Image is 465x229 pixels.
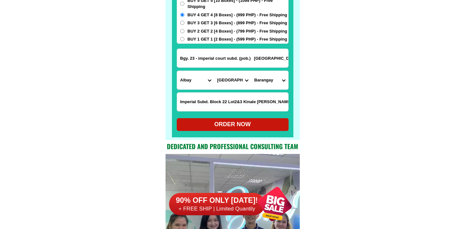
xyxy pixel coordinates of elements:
[177,71,214,89] select: Select province
[180,29,184,33] input: BUY 2 GET 2 [4 Boxes] - (799 PHP) - Free Shipping
[166,141,300,151] h2: Dedicated and professional consulting team
[180,21,184,25] input: BUY 3 GET 3 [6 Boxes] - (899 PHP) - Free Shipping
[188,28,287,34] span: BUY 2 GET 2 [4 Boxes] - (799 PHP) - Free Shipping
[251,71,288,89] select: Select commune
[188,36,287,42] span: BUY 1 GET 1 [2 Boxes] - (599 PHP) - Free Shipping
[214,71,251,89] select: Select district
[177,49,288,67] input: Input address
[188,20,287,26] span: BUY 3 GET 3 [6 Boxes] - (899 PHP) - Free Shipping
[188,12,287,18] span: BUY 4 GET 4 [8 Boxes] - (999 PHP) - Free Shipping
[169,196,265,205] h6: 90% OFF ONLY [DATE]!
[180,37,184,41] input: BUY 1 GET 1 [2 Boxes] - (599 PHP) - Free Shipping
[177,93,288,111] input: Input LANDMARKOFLOCATION
[177,120,289,129] div: ORDER NOW
[180,13,184,17] input: BUY 4 GET 4 [8 Boxes] - (999 PHP) - Free Shipping
[169,205,265,212] h6: + FREE SHIP | Limited Quantily
[180,2,184,6] input: BUY 5 GET 5 [10 Boxes] - (1099 PHP) - Free Shipping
